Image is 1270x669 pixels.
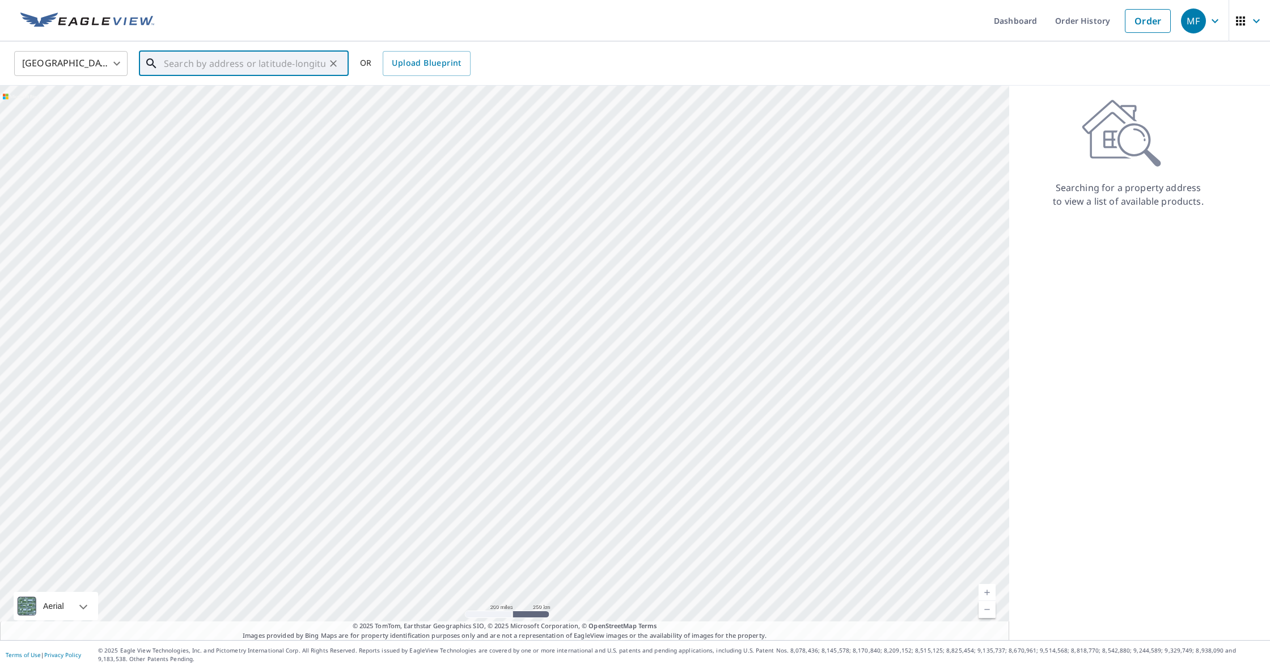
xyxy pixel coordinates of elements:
[98,646,1264,663] p: © 2025 Eagle View Technologies, Inc. and Pictometry International Corp. All Rights Reserved. Repo...
[40,592,67,620] div: Aerial
[6,651,81,658] p: |
[20,12,154,29] img: EV Logo
[14,48,128,79] div: [GEOGRAPHIC_DATA]
[1125,9,1171,33] a: Order
[638,621,657,630] a: Terms
[1181,9,1206,33] div: MF
[979,584,996,601] a: Current Level 5, Zoom In
[392,56,461,70] span: Upload Blueprint
[164,48,325,79] input: Search by address or latitude-longitude
[353,621,657,631] span: © 2025 TomTom, Earthstar Geographics SIO, © 2025 Microsoft Corporation, ©
[589,621,636,630] a: OpenStreetMap
[383,51,470,76] a: Upload Blueprint
[1052,181,1204,208] p: Searching for a property address to view a list of available products.
[325,56,341,71] button: Clear
[14,592,98,620] div: Aerial
[44,651,81,659] a: Privacy Policy
[6,651,41,659] a: Terms of Use
[979,601,996,618] a: Current Level 5, Zoom Out
[360,51,471,76] div: OR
